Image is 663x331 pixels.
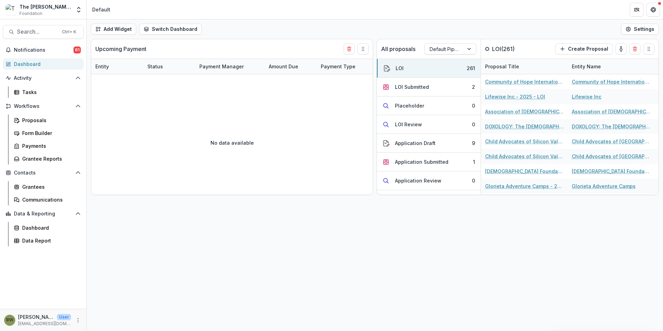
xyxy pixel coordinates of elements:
[11,222,84,234] a: Dashboard
[395,158,448,165] div: Application Submitted
[568,59,654,74] div: Entity Name
[11,127,84,139] a: Form Builder
[572,93,601,100] a: Lifewise Inc
[643,43,654,54] button: Drag
[396,65,404,72] div: LOI
[381,45,415,53] p: All proposals
[572,168,650,175] a: [DEMOGRAPHIC_DATA] Foundation for the Holy Land
[11,181,84,193] a: Grantees
[646,3,660,17] button: Get Help
[6,4,17,15] img: The Bolick Foundation
[143,59,195,74] div: Status
[572,183,636,190] a: Glorieta Adventure Camps
[395,121,422,128] div: LOI Review
[572,78,650,85] a: Community of Hope International
[91,59,143,74] div: Entity
[485,183,563,190] a: Glorieta Adventure Camps - 2025 - LOI
[22,224,78,231] div: Dashboard
[3,167,84,178] button: Open Contacts
[11,153,84,164] a: Grantee Reports
[19,10,42,17] span: Foundation
[395,177,441,184] div: Application Review
[377,78,481,96] button: LOI Submitted2
[195,59,265,74] div: Payment Manager
[14,211,72,217] span: Data & Reporting
[22,155,78,162] div: Grantee Reports
[265,59,317,74] div: Amount Due
[377,153,481,171] button: Application Submitted1
[74,316,82,324] button: More
[317,59,369,74] div: Payment Type
[472,121,475,128] div: 0
[18,313,54,321] p: [PERSON_NAME]
[3,101,84,112] button: Open Workflows
[485,153,563,160] a: Child Advocates of Silicon Valley - 2025 - LOI
[492,45,544,53] p: LOI ( 261 )
[615,43,627,54] button: toggle-assigned-to-me
[630,3,644,17] button: Partners
[92,6,110,13] div: Default
[89,5,113,15] nav: breadcrumb
[395,139,436,147] div: Application Draft
[11,235,84,246] a: Data Report
[22,129,78,137] div: Form Builder
[555,43,613,54] button: Create Proposal
[17,28,58,35] span: Search...
[572,138,650,145] a: Child Advocates of [GEOGRAPHIC_DATA]
[369,63,399,70] div: Due Date
[265,63,302,70] div: Amount Due
[358,43,369,54] button: Drag
[11,86,84,98] a: Tasks
[11,194,84,205] a: Communications
[369,59,421,74] div: Due Date
[572,153,650,160] a: Child Advocates of [GEOGRAPHIC_DATA]
[61,28,78,36] div: Ctrl + K
[195,63,248,70] div: Payment Manager
[11,140,84,152] a: Payments
[485,93,545,100] a: Lifewise Inc - 2025 - LOI
[74,46,81,53] span: 61
[473,158,475,165] div: 1
[3,208,84,219] button: Open Data & Reporting
[377,115,481,134] button: LOI Review0
[485,78,563,85] a: Community of Hope International - 2025 - LOI
[11,114,84,126] a: Proposals
[14,75,72,81] span: Activity
[6,318,14,322] div: Blair White
[485,108,563,115] a: Association of [DEMOGRAPHIC_DATA] to Advance the [DEMOGRAPHIC_DATA] - 2025 - LOI
[377,96,481,115] button: Placeholder0
[572,108,650,115] a: Association of [DEMOGRAPHIC_DATA] to Advance the [DEMOGRAPHIC_DATA]
[143,63,167,70] div: Status
[22,142,78,150] div: Payments
[19,3,71,10] div: The [PERSON_NAME] Foundation
[568,63,605,70] div: Entity Name
[485,138,563,145] a: Child Advocates of Silicon Valley - 2025 - LOI
[472,83,475,91] div: 2
[57,314,71,320] p: User
[3,25,84,39] button: Search...
[481,59,568,74] div: Proposal Title
[572,123,650,130] a: DOXOLOGY: The [DEMOGRAPHIC_DATA] Center for Spiritual Care and Counsel
[18,321,71,327] p: [EMAIL_ADDRESS][DOMAIN_NAME]
[74,3,84,17] button: Open entity switcher
[3,58,84,70] a: Dashboard
[377,59,481,78] button: LOI261
[91,24,136,35] button: Add Widget
[95,45,146,53] p: Upcoming Payment
[3,44,84,56] button: Notifications61
[14,47,74,53] span: Notifications
[22,88,78,96] div: Tasks
[621,24,659,35] button: Settings
[377,171,481,190] button: Application Review0
[344,43,355,54] button: Delete card
[91,63,113,70] div: Entity
[22,183,78,190] div: Grantees
[3,73,84,84] button: Open Activity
